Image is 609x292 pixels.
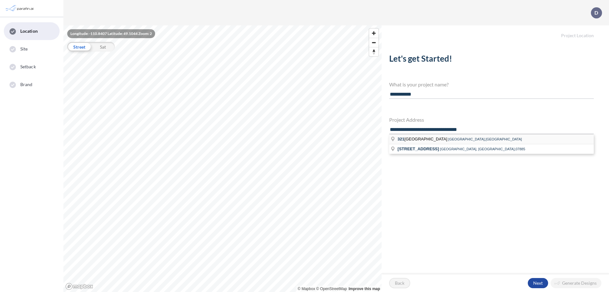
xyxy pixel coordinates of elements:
button: Reset bearing to north [369,47,378,56]
button: Zoom in [369,29,378,38]
span: 321 [397,137,404,141]
p: Next [533,280,543,286]
button: Zoom out [369,38,378,47]
p: D [594,10,598,16]
span: Location [20,28,38,34]
img: Parafin [5,3,36,14]
h2: Let's get Started! [389,54,594,66]
span: [STREET_ADDRESS] [397,146,439,151]
span: Setback [20,64,36,70]
div: Longitude: -110.8407 Latitude: 49.1044 Zoom: 2 [67,29,155,38]
div: Sat [91,42,115,51]
h5: Project Location [382,25,609,38]
a: OpenStreetMap [316,287,347,291]
span: Brand [20,81,33,88]
span: [GEOGRAPHIC_DATA],[GEOGRAPHIC_DATA] [448,137,522,141]
button: Next [528,278,548,288]
span: [GEOGRAPHIC_DATA], [GEOGRAPHIC_DATA],07885 [440,147,525,151]
h4: Project Address [389,117,594,123]
div: Street [67,42,91,51]
a: Mapbox homepage [65,283,93,290]
a: Mapbox [298,287,315,291]
h4: What is your project name? [389,81,594,87]
a: Improve this map [349,287,380,291]
canvas: Map [63,25,382,292]
span: [GEOGRAPHIC_DATA] [397,137,448,141]
span: Site [20,46,28,52]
